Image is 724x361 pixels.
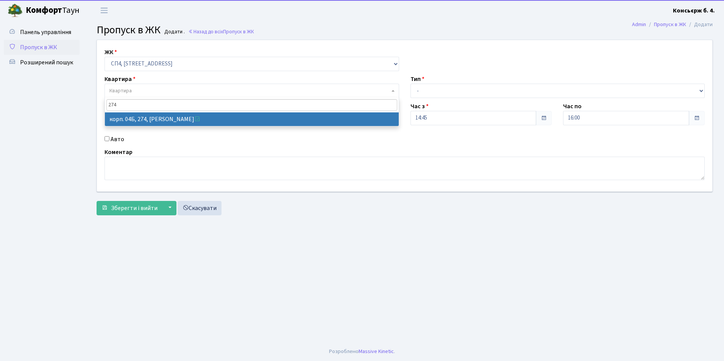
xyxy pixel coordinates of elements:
button: Зберегти і вийти [97,201,162,215]
a: Admin [632,20,646,28]
a: Розширений пошук [4,55,80,70]
label: Час по [563,102,582,111]
label: Коментар [105,148,133,157]
span: Пропуск в ЖК [20,43,57,51]
a: Консьєрж б. 4. [673,6,715,15]
a: Пропуск в ЖК [4,40,80,55]
span: Пропуск в ЖК [97,22,161,37]
label: Авто [111,135,124,144]
label: Квартира [105,75,136,84]
span: Квартира [109,87,132,95]
span: Пропуск в ЖК [223,28,254,35]
nav: breadcrumb [621,17,724,33]
small: Додати . [163,29,185,35]
li: Додати [686,20,713,29]
li: корп. 04Б, 274, [PERSON_NAME] [105,112,399,126]
span: Зберегти і вийти [111,204,158,212]
span: Панель управління [20,28,71,36]
a: Скасувати [178,201,222,215]
label: Час з [410,102,429,111]
a: Назад до всіхПропуск в ЖК [188,28,254,35]
b: Комфорт [26,4,62,16]
button: Переключити навігацію [95,4,114,17]
span: Таун [26,4,80,17]
a: Панель управління [4,25,80,40]
img: logo.png [8,3,23,18]
span: Розширений пошук [20,58,73,67]
label: ЖК [105,48,117,57]
label: Тип [410,75,424,84]
a: Massive Kinetic [359,347,394,355]
a: Пропуск в ЖК [654,20,686,28]
div: Розроблено . [329,347,395,356]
